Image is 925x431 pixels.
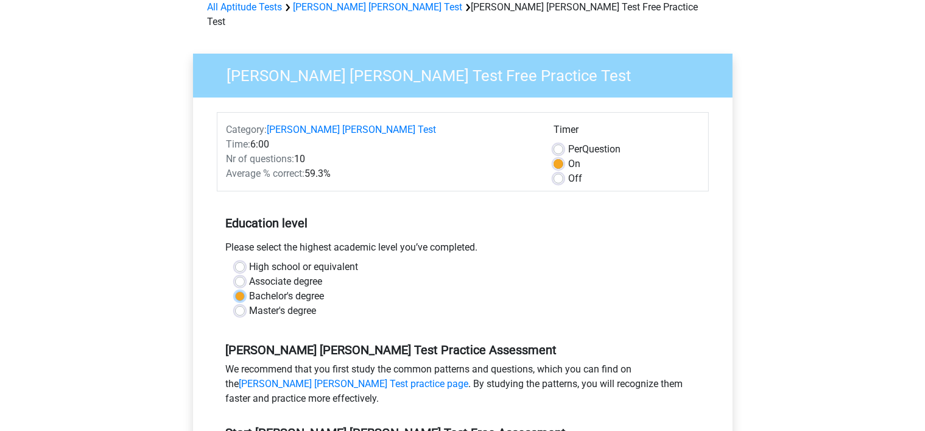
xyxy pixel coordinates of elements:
[217,152,544,166] div: 10
[227,153,295,165] span: Nr of questions:
[250,304,317,318] label: Master's degree
[227,138,251,150] span: Time:
[226,343,700,357] h5: [PERSON_NAME] [PERSON_NAME] Test Practice Assessment
[250,289,325,304] label: Bachelor's degree
[568,143,582,155] span: Per
[568,157,580,171] label: On
[227,124,267,135] span: Category:
[239,378,469,390] a: [PERSON_NAME] [PERSON_NAME] Test practice page
[217,137,544,152] div: 6:00
[568,171,582,186] label: Off
[568,142,621,157] label: Question
[294,1,463,13] a: [PERSON_NAME] [PERSON_NAME] Test
[208,1,283,13] a: All Aptitude Tests
[217,240,709,260] div: Please select the highest academic level you’ve completed.
[226,211,700,235] h5: Education level
[250,274,323,289] label: Associate degree
[227,168,305,179] span: Average % correct:
[267,124,437,135] a: [PERSON_NAME] [PERSON_NAME] Test
[217,166,544,181] div: 59.3%
[217,362,709,411] div: We recommend that you first study the common patterns and questions, which you can find on the . ...
[250,260,359,274] label: High school or equivalent
[554,123,699,142] div: Timer
[213,62,723,85] h3: [PERSON_NAME] [PERSON_NAME] Test Free Practice Test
